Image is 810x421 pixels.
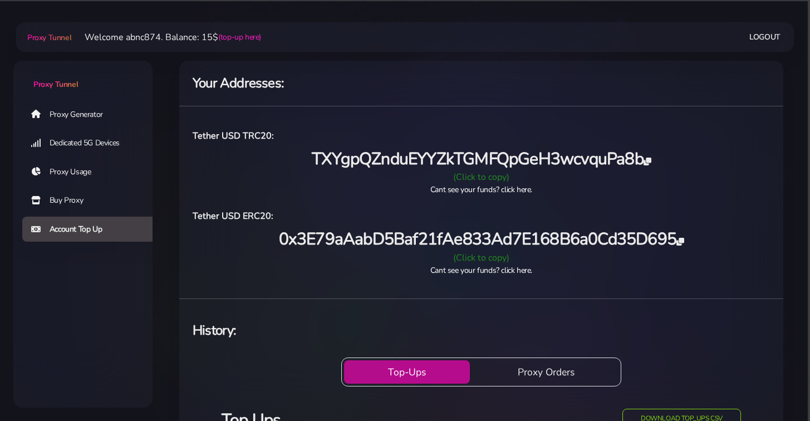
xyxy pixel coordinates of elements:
a: Dedicated 5G Devices [22,130,161,156]
a: Logout [749,27,780,47]
a: Cant see your funds? click here. [430,265,532,276]
button: Proxy Orders [474,360,618,384]
h6: Tether USD ERC20: [193,209,770,223]
a: Proxy Usage [22,159,161,185]
a: Proxy Generator [22,101,161,127]
span: Proxy Tunnel [33,79,78,90]
a: Proxy Tunnel [25,28,71,46]
li: Welcome abnc874. Balance: 15$ [71,31,261,44]
span: Proxy Tunnel [27,32,71,43]
div: (Click to copy) [186,170,777,184]
div: (Click to copy) [186,251,777,265]
iframe: Webchat Widget [746,357,796,407]
a: (top-up here) [218,31,261,43]
a: Account Top Up [22,217,161,242]
a: Proxy Tunnel [13,61,153,90]
h6: Tether USD TRC20: [193,129,770,143]
h4: Your Addresses: [193,74,770,92]
span: TXYgpQZnduEYYZkTGMFQpGeH3wcvquPa8b [312,148,651,170]
a: Cant see your funds? click here. [430,184,532,195]
a: Buy Proxy [22,188,161,213]
button: Top-Ups [344,360,469,384]
h4: History: [193,321,770,340]
span: 0x3E79aAabD5Baf21fAe833Ad7E168B6a0Cd35D695 [279,228,684,251]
